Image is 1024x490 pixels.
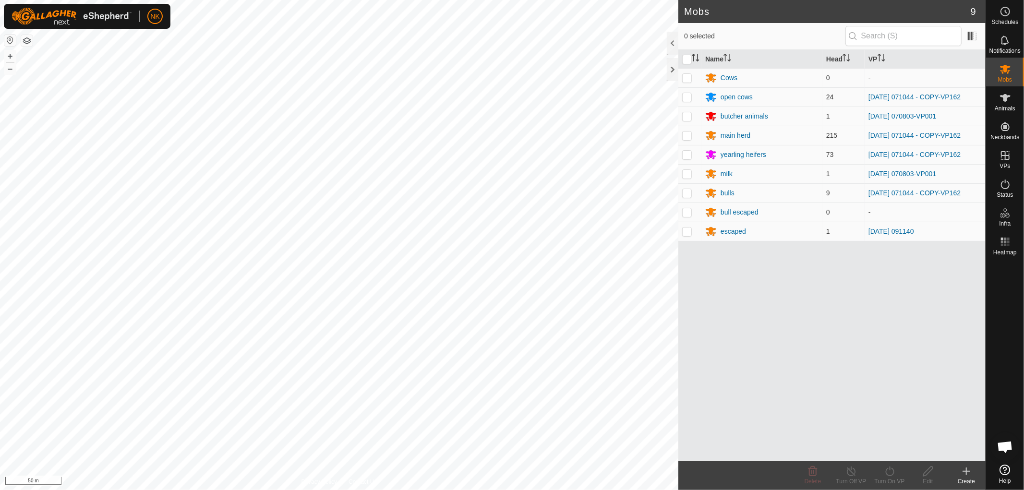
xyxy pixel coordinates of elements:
span: 73 [826,151,834,158]
span: 9 [971,4,976,19]
input: Search (S) [845,26,962,46]
span: VPs [1000,163,1010,169]
span: Delete [805,478,821,485]
button: – [4,63,16,74]
th: Head [822,50,865,69]
span: Infra [999,221,1011,227]
div: yearling heifers [721,150,766,160]
div: open cows [721,92,753,102]
div: Open chat [991,432,1020,461]
button: + [4,50,16,62]
span: 0 selected [684,31,845,41]
div: butcher animals [721,111,768,121]
a: Privacy Policy [301,478,337,486]
button: Reset Map [4,35,16,46]
p-sorticon: Activate to sort [692,55,699,63]
a: [DATE] 091140 [868,227,914,235]
span: Help [999,478,1011,484]
span: 0 [826,74,830,82]
div: Turn On VP [870,477,909,486]
th: VP [865,50,986,69]
div: escaped [721,227,746,237]
span: 24 [826,93,834,101]
span: 1 [826,227,830,235]
span: Notifications [989,48,1021,54]
span: Status [997,192,1013,198]
span: 1 [826,112,830,120]
div: Turn Off VP [832,477,870,486]
div: bulls [721,188,735,198]
img: Gallagher Logo [12,8,132,25]
p-sorticon: Activate to sort [723,55,731,63]
div: Cows [721,73,737,83]
p-sorticon: Activate to sort [843,55,850,63]
a: [DATE] 070803-VP001 [868,170,936,178]
div: milk [721,169,733,179]
h2: Mobs [684,6,971,17]
span: 1 [826,170,830,178]
a: Help [986,461,1024,488]
span: Animals [995,106,1015,111]
span: 0 [826,208,830,216]
div: Edit [909,477,947,486]
span: Schedules [991,19,1018,25]
div: Create [947,477,986,486]
th: Name [701,50,822,69]
a: [DATE] 071044 - COPY-VP162 [868,131,961,139]
p-sorticon: Activate to sort [878,55,885,63]
span: 9 [826,189,830,197]
a: [DATE] 071044 - COPY-VP162 [868,189,961,197]
span: Mobs [998,77,1012,83]
span: NK [150,12,159,22]
a: [DATE] 070803-VP001 [868,112,936,120]
span: Neckbands [990,134,1019,140]
a: Contact Us [349,478,377,486]
button: Map Layers [21,35,33,47]
td: - [865,203,986,222]
span: Heatmap [993,250,1017,255]
a: [DATE] 071044 - COPY-VP162 [868,93,961,101]
span: 215 [826,131,837,139]
td: - [865,68,986,87]
div: main herd [721,131,750,141]
div: bull escaped [721,207,759,217]
a: [DATE] 071044 - COPY-VP162 [868,151,961,158]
